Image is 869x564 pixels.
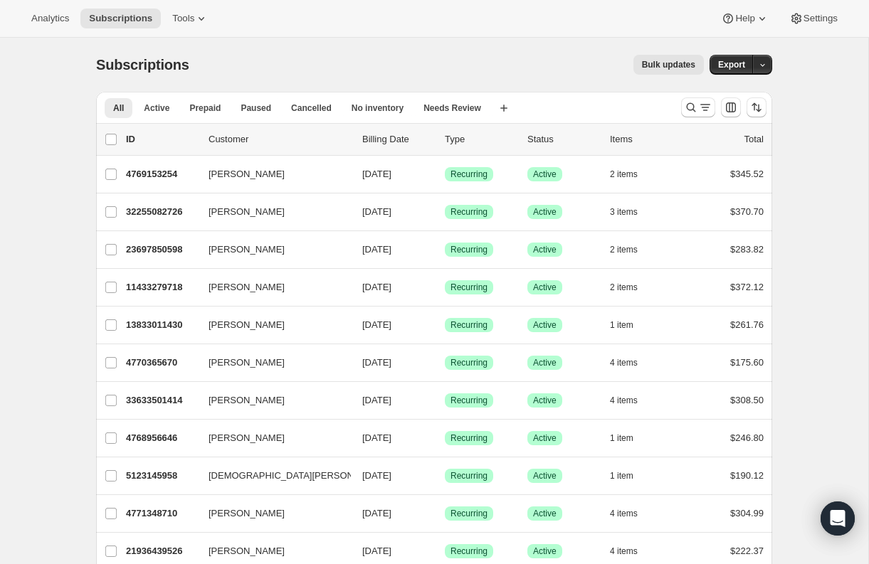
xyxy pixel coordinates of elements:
button: [PERSON_NAME] [200,276,342,299]
span: Help [735,13,754,24]
div: 5123145958[DEMOGRAPHIC_DATA][PERSON_NAME][DATE]SuccessRecurringSuccessActive1 item$190.12 [126,466,764,486]
span: [DATE] [362,508,391,518]
div: IDCustomerBilling DateTypeStatusItemsTotal [126,132,764,147]
button: 4 items [610,390,653,410]
div: 23697850598[PERSON_NAME][DATE]SuccessRecurringSuccessActive2 items$283.82 [126,240,764,260]
span: Active [533,508,557,519]
div: 4770365670[PERSON_NAME][DATE]SuccessRecurringSuccessActive4 items$175.60 [126,353,764,373]
p: 11433279718 [126,280,197,294]
span: Needs Review [423,102,481,114]
span: Recurring [451,169,488,180]
div: 11433279718[PERSON_NAME][DATE]SuccessRecurringSuccessActive2 items$372.12 [126,277,764,297]
span: [PERSON_NAME] [209,506,285,521]
span: $308.50 [730,395,764,405]
span: Active [533,282,557,293]
span: Active [533,395,557,406]
button: Create new view [493,98,515,118]
p: ID [126,132,197,147]
span: Recurring [451,470,488,481]
span: 1 item [610,319,633,331]
span: [DATE] [362,206,391,217]
button: 4 items [610,504,653,523]
span: Paused [241,102,271,114]
div: 4771348710[PERSON_NAME][DATE]SuccessRecurringSuccessActive4 items$304.99 [126,504,764,523]
p: 21936439526 [126,544,197,558]
div: 33633501414[PERSON_NAME][DATE]SuccessRecurringSuccessActive4 items$308.50 [126,390,764,410]
span: $222.37 [730,546,764,556]
span: Subscriptions [89,13,152,24]
span: 2 items [610,169,638,180]
button: [PERSON_NAME] [200,427,342,449]
span: Cancelled [291,102,332,114]
p: 13833011430 [126,318,197,332]
span: Tools [172,13,194,24]
span: Recurring [451,432,488,444]
span: [PERSON_NAME] [209,205,285,219]
span: [DATE] [362,319,391,330]
span: All [113,102,124,114]
p: 32255082726 [126,205,197,219]
span: $246.80 [730,432,764,443]
p: 4768956646 [126,431,197,445]
span: Recurring [451,508,488,519]
button: Settings [781,9,846,28]
span: $261.76 [730,319,764,330]
span: Active [533,357,557,368]
button: 2 items [610,277,653,297]
span: [PERSON_NAME] [209,356,285,370]
button: [PERSON_NAME] [200,502,342,525]
span: Recurring [451,319,488,331]
div: Type [445,132,516,147]
span: 4 items [610,395,638,406]
span: [DATE] [362,357,391,368]
button: Export [710,55,754,75]
button: 1 item [610,315,649,335]
button: [PERSON_NAME] [200,389,342,412]
span: Settings [804,13,838,24]
span: Subscriptions [96,57,189,73]
span: 2 items [610,244,638,255]
span: Active [533,244,557,255]
button: 2 items [610,164,653,184]
span: [DATE] [362,395,391,405]
button: Search and filter results [681,97,715,117]
span: 2 items [610,282,638,293]
p: 4771348710 [126,506,197,521]
span: [DEMOGRAPHIC_DATA][PERSON_NAME] [209,469,388,483]
div: 4769153254[PERSON_NAME][DATE]SuccessRecurringSuccessActive2 items$345.52 [126,164,764,184]
span: Active [533,470,557,481]
button: 1 item [610,428,649,448]
span: $370.70 [730,206,764,217]
p: 5123145958 [126,469,197,483]
p: Status [527,132,599,147]
span: [PERSON_NAME] [209,431,285,445]
span: Active [533,169,557,180]
span: [PERSON_NAME] [209,167,285,181]
p: Total [744,132,764,147]
button: [PERSON_NAME] [200,540,342,563]
button: [PERSON_NAME] [200,163,342,186]
span: [PERSON_NAME] [209,318,285,332]
span: Active [533,206,557,218]
span: Bulk updates [642,59,695,70]
span: [DATE] [362,432,391,443]
p: 4770365670 [126,356,197,370]
span: $283.82 [730,244,764,255]
button: 4 items [610,541,653,561]
button: Analytics [23,9,78,28]
span: $345.52 [730,169,764,179]
span: [PERSON_NAME] [209,544,285,558]
span: Export [718,59,745,70]
button: [PERSON_NAME] [200,314,342,336]
button: [PERSON_NAME] [200,351,342,374]
button: Sort the results [747,97,767,117]
p: 33633501414 [126,393,197,408]
button: Customize table column order and visibility [721,97,741,117]
div: 32255082726[PERSON_NAME][DATE]SuccessRecurringSuccessActive3 items$370.70 [126,202,764,222]
span: Recurring [451,546,488,557]
button: [PERSON_NAME] [200,238,342,261]
button: [PERSON_NAME] [200,201,342,223]
button: Bulk updates [633,55,704,75]
span: Prepaid [189,102,221,114]
span: Active [144,102,169,114]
